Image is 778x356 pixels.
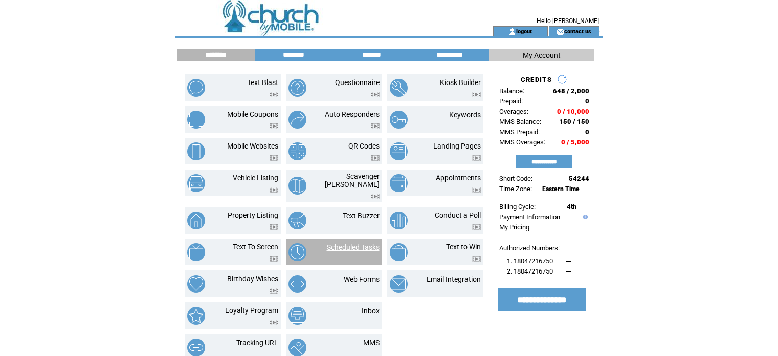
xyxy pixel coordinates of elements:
[371,123,380,129] img: video.png
[270,224,278,230] img: video.png
[187,142,205,160] img: mobile-websites.png
[472,92,481,97] img: video.png
[288,177,306,195] img: scavenger-hunt.png
[436,174,481,182] a: Appointments
[187,275,205,293] img: birthday-wishes.png
[288,243,306,261] img: scheduled-tasks.png
[270,92,278,97] img: video.png
[270,256,278,262] img: video.png
[499,185,532,193] span: Time Zone:
[559,118,589,125] span: 150 / 150
[227,275,278,283] a: Birthday Wishes
[270,288,278,294] img: video.png
[225,306,278,315] a: Loyalty Program
[187,174,205,192] img: vehicle-listing.png
[390,142,408,160] img: landing-pages.png
[270,187,278,193] img: video.png
[521,76,552,83] span: CREDITS
[288,111,306,129] img: auto-responders.png
[227,142,278,150] a: Mobile Websites
[288,275,306,293] img: web-forms.png
[567,203,576,211] span: 4th
[449,111,481,119] a: Keywords
[325,110,380,118] a: Auto Responders
[187,212,205,229] img: property-listing.png
[446,243,481,251] a: Text to Win
[247,78,278,87] a: Text Blast
[288,142,306,160] img: qr-codes.png
[187,79,205,97] img: text-blast.png
[325,172,380,189] a: Scavenger [PERSON_NAME]
[499,213,560,221] a: Payment Information
[542,185,580,193] span: Eastern Time
[499,175,532,182] span: Short Code:
[507,257,553,265] span: 1. 18047216750
[499,128,540,136] span: MMS Prepaid:
[472,187,481,193] img: video.png
[553,87,589,95] span: 648 / 2,000
[499,223,529,231] a: My Pricing
[440,78,481,87] a: Kiosk Builder
[561,138,589,146] span: 0 / 5,000
[537,17,599,25] span: Hello [PERSON_NAME]
[348,142,380,150] a: QR Codes
[390,243,408,261] img: text-to-win.png
[499,97,523,105] span: Prepaid:
[371,155,380,161] img: video.png
[508,28,516,36] img: account_icon.gif
[270,123,278,129] img: video.png
[288,79,306,97] img: questionnaire.png
[233,243,278,251] a: Text To Screen
[557,108,589,115] span: 0 / 10,000
[435,211,481,219] a: Conduct a Poll
[335,78,380,87] a: Questionnaire
[499,87,524,95] span: Balance:
[288,212,306,229] img: text-buzzer.png
[581,215,588,219] img: help.gif
[288,307,306,325] img: inbox.png
[499,118,541,125] span: MMS Balance:
[472,256,481,262] img: video.png
[187,111,205,129] img: mobile-coupons.png
[569,175,589,182] span: 54244
[585,97,589,105] span: 0
[507,267,553,275] span: 2. 18047216750
[270,320,278,325] img: video.png
[499,203,536,211] span: Billing Cycle:
[270,155,278,161] img: video.png
[228,211,278,219] a: Property Listing
[499,108,528,115] span: Overages:
[371,92,380,97] img: video.png
[472,155,481,161] img: video.png
[557,28,564,36] img: contact_us_icon.gif
[499,138,545,146] span: MMS Overages:
[187,307,205,325] img: loyalty-program.png
[472,224,481,230] img: video.png
[362,307,380,315] a: Inbox
[343,212,380,220] a: Text Buzzer
[187,243,205,261] img: text-to-screen.png
[433,142,481,150] a: Landing Pages
[499,244,560,252] span: Authorized Numbers:
[523,51,561,59] span: My Account
[390,275,408,293] img: email-integration.png
[427,275,481,283] a: Email Integration
[327,243,380,252] a: Scheduled Tasks
[390,111,408,129] img: keywords.png
[564,28,591,34] a: contact us
[233,174,278,182] a: Vehicle Listing
[390,174,408,192] img: appointments.png
[585,128,589,136] span: 0
[363,339,380,347] a: MMS
[236,339,278,347] a: Tracking URL
[390,212,408,229] img: conduct-a-poll.png
[227,110,278,118] a: Mobile Coupons
[344,275,380,283] a: Web Forms
[390,79,408,97] img: kiosk-builder.png
[516,28,532,34] a: logout
[371,194,380,199] img: video.png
